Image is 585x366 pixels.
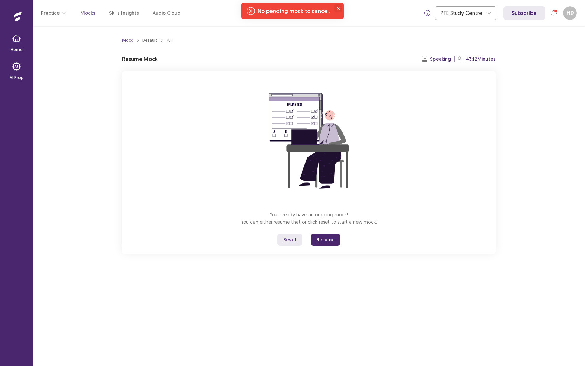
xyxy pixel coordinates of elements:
[10,75,24,81] p: AI Prep
[142,37,157,43] div: Default
[441,7,483,20] div: PTE Study Centre
[563,6,577,20] button: HD
[122,37,173,43] nav: breadcrumb
[11,47,23,53] p: Home
[421,7,433,19] button: info
[247,79,370,203] img: attend-mock
[258,7,330,15] div: No pending mock to cancel.
[167,37,173,43] div: Full
[503,6,545,20] a: Subscribe
[277,234,302,246] button: Reset
[80,10,95,17] a: Mocks
[454,55,455,63] p: |
[466,55,496,63] p: 43:12 Minutes
[153,10,180,17] a: Audio Cloud
[109,10,139,17] a: Skills Insights
[41,7,67,19] button: Practice
[122,55,158,63] p: Resume Mock
[430,55,451,63] p: Speaking
[122,37,133,43] a: Mock
[241,211,377,225] p: You already have an ongoing mock! You can either resume that or click reset to start a new mock.
[334,4,342,12] button: Close
[311,234,340,246] button: Resume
